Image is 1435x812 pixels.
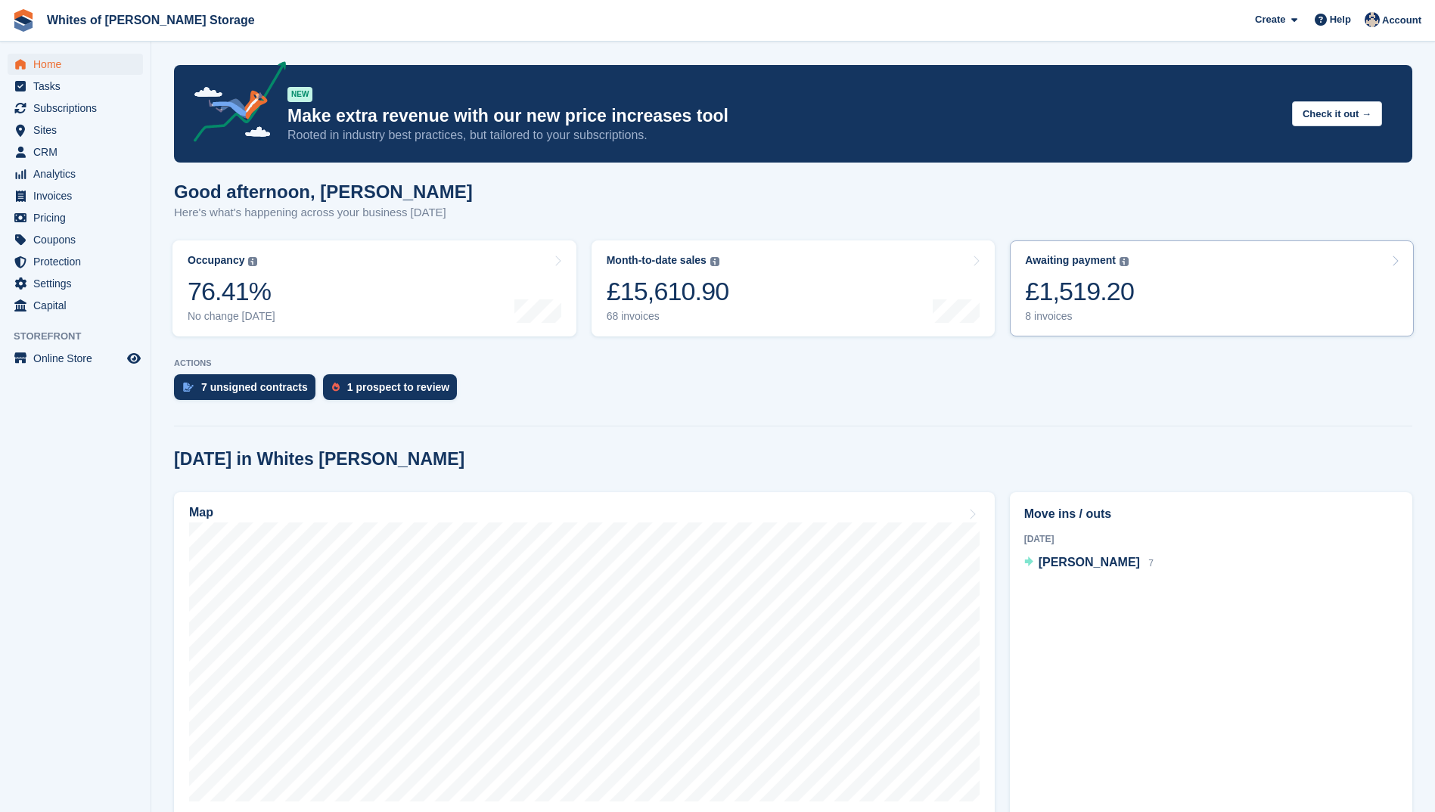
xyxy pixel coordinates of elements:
div: 76.41% [188,276,275,307]
img: Wendy [1365,12,1380,27]
p: Rooted in industry best practices, but tailored to your subscriptions. [287,127,1280,144]
h1: Good afternoon, [PERSON_NAME] [174,181,473,202]
a: menu [8,119,143,141]
div: £1,519.20 [1025,276,1134,307]
p: Make extra revenue with our new price increases tool [287,105,1280,127]
a: 7 unsigned contracts [174,374,323,408]
button: Check it out → [1292,101,1382,126]
a: menu [8,348,143,369]
a: menu [8,273,143,294]
span: 7 [1148,558,1154,569]
a: menu [8,141,143,163]
span: Coupons [33,229,124,250]
span: Storefront [14,329,151,344]
span: Help [1330,12,1351,27]
a: menu [8,229,143,250]
span: [PERSON_NAME] [1039,556,1140,569]
h2: [DATE] in Whites [PERSON_NAME] [174,449,464,470]
div: Awaiting payment [1025,254,1116,267]
img: icon-info-grey-7440780725fd019a000dd9b08b2336e03edf1995a4989e88bcd33f0948082b44.svg [248,257,257,266]
a: Month-to-date sales £15,610.90 68 invoices [592,240,995,336]
span: Tasks [33,76,124,97]
div: Occupancy [188,254,244,267]
img: icon-info-grey-7440780725fd019a000dd9b08b2336e03edf1995a4989e88bcd33f0948082b44.svg [1120,257,1129,266]
a: Preview store [125,349,143,367]
div: Month-to-date sales [607,254,707,267]
img: price-adjustments-announcement-icon-8257ccfd72463d97f412b2fc003d46551f7dbcb40ab6d574587a9cd5c0d94... [181,61,287,147]
a: menu [8,98,143,119]
div: £15,610.90 [607,276,729,307]
a: menu [8,76,143,97]
span: Subscriptions [33,98,124,119]
span: Online Store [33,348,124,369]
h2: Map [189,506,213,519]
a: [PERSON_NAME] 7 [1024,553,1154,573]
img: prospect-51fa495bee0391a8d652442698ab0144808aea92771e9ea1ae160a38d050c398.svg [332,383,340,392]
span: Capital [33,295,124,316]
span: Account [1382,13,1421,28]
a: menu [8,185,143,206]
img: contract_signature_icon-13c848040528278c33f63329250d36e43548de30e8caae1d1a13099fd9432cc5.svg [183,383,194,392]
span: Sites [33,119,124,141]
div: NEW [287,87,312,102]
span: Protection [33,251,124,272]
span: Invoices [33,185,124,206]
span: Settings [33,273,124,294]
a: menu [8,54,143,75]
div: 68 invoices [607,310,729,323]
a: Awaiting payment £1,519.20 8 invoices [1010,240,1414,336]
p: Here's what's happening across your business [DATE] [174,204,473,222]
a: menu [8,207,143,228]
div: 8 invoices [1025,310,1134,323]
span: Pricing [33,207,124,228]
div: [DATE] [1024,532,1398,546]
p: ACTIONS [174,358,1412,368]
div: No change [DATE] [188,310,275,323]
a: Whites of [PERSON_NAME] Storage [41,8,261,33]
span: CRM [33,141,124,163]
span: Analytics [33,163,124,184]
div: 7 unsigned contracts [201,381,308,393]
span: Create [1255,12,1285,27]
img: stora-icon-8386f47178a22dfd0bd8f6a31ec36ba5ce8667c1dd55bd0f319d3a0aa187defe.svg [12,9,35,32]
div: 1 prospect to review [347,381,449,393]
img: icon-info-grey-7440780725fd019a000dd9b08b2336e03edf1995a4989e88bcd33f0948082b44.svg [710,257,719,266]
a: Occupancy 76.41% No change [DATE] [172,240,576,336]
a: menu [8,163,143,184]
a: menu [8,295,143,316]
h2: Move ins / outs [1024,505,1398,523]
a: 1 prospect to review [323,374,464,408]
span: Home [33,54,124,75]
a: menu [8,251,143,272]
